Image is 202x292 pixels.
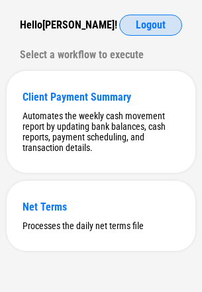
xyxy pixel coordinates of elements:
[119,15,182,36] button: Logout
[23,91,179,103] div: Client Payment Summary
[23,111,179,153] div: Automates the weekly cash movement report by updating bank balances, cash reports, payment schedu...
[23,201,179,213] div: Net Terms
[20,15,117,36] div: Hello [PERSON_NAME] !
[20,44,182,66] div: Select a workflow to execute
[23,220,179,231] div: Processes the daily net terms file
[136,20,166,30] span: Logout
